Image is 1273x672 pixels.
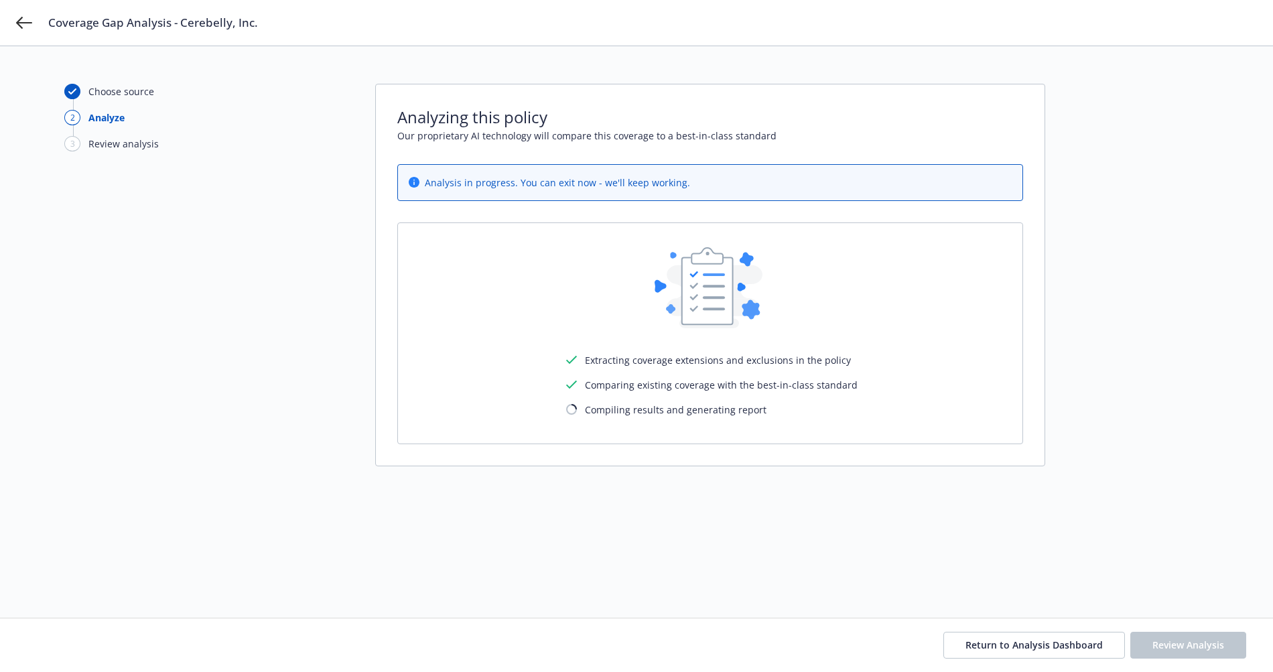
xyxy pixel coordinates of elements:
[585,353,851,367] span: Extracting coverage extensions and exclusions in the policy
[943,632,1125,659] button: Return to Analysis Dashboard
[585,403,766,417] span: Compiling results and generating report
[397,129,1023,143] span: Our proprietary AI technology will compare this coverage to a best-in-class standard
[88,111,125,125] div: Analyze
[88,137,159,151] div: Review analysis
[1152,639,1224,651] span: Review Analysis
[48,15,258,31] span: Coverage Gap Analysis - Cerebelly, Inc.
[1130,632,1246,659] button: Review Analysis
[397,106,1023,129] span: Analyzing this policy
[64,110,80,125] div: 2
[585,378,858,392] span: Comparing existing coverage with the best-in-class standard
[64,136,80,151] div: 3
[965,639,1103,651] span: Return to Analysis Dashboard
[88,84,154,98] div: Choose source
[425,176,690,190] span: Analysis in progress. You can exit now - we'll keep working.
